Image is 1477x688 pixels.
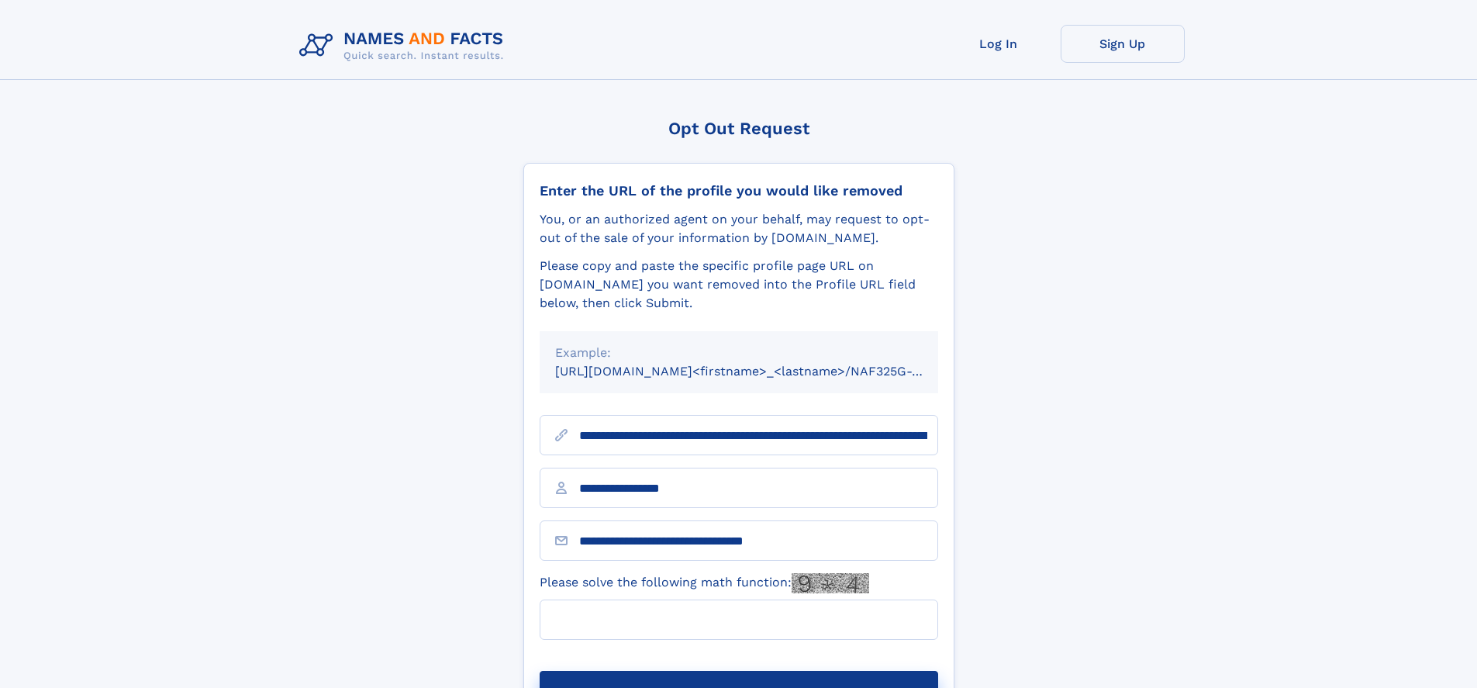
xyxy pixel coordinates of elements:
div: Opt Out Request [523,119,954,138]
label: Please solve the following math function: [540,573,869,593]
div: Enter the URL of the profile you would like removed [540,182,938,199]
div: You, or an authorized agent on your behalf, may request to opt-out of the sale of your informatio... [540,210,938,247]
img: Logo Names and Facts [293,25,516,67]
div: Example: [555,344,923,362]
div: Please copy and paste the specific profile page URL on [DOMAIN_NAME] you want removed into the Pr... [540,257,938,313]
a: Sign Up [1061,25,1185,63]
a: Log In [937,25,1061,63]
small: [URL][DOMAIN_NAME]<firstname>_<lastname>/NAF325G-xxxxxxxx [555,364,968,379]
